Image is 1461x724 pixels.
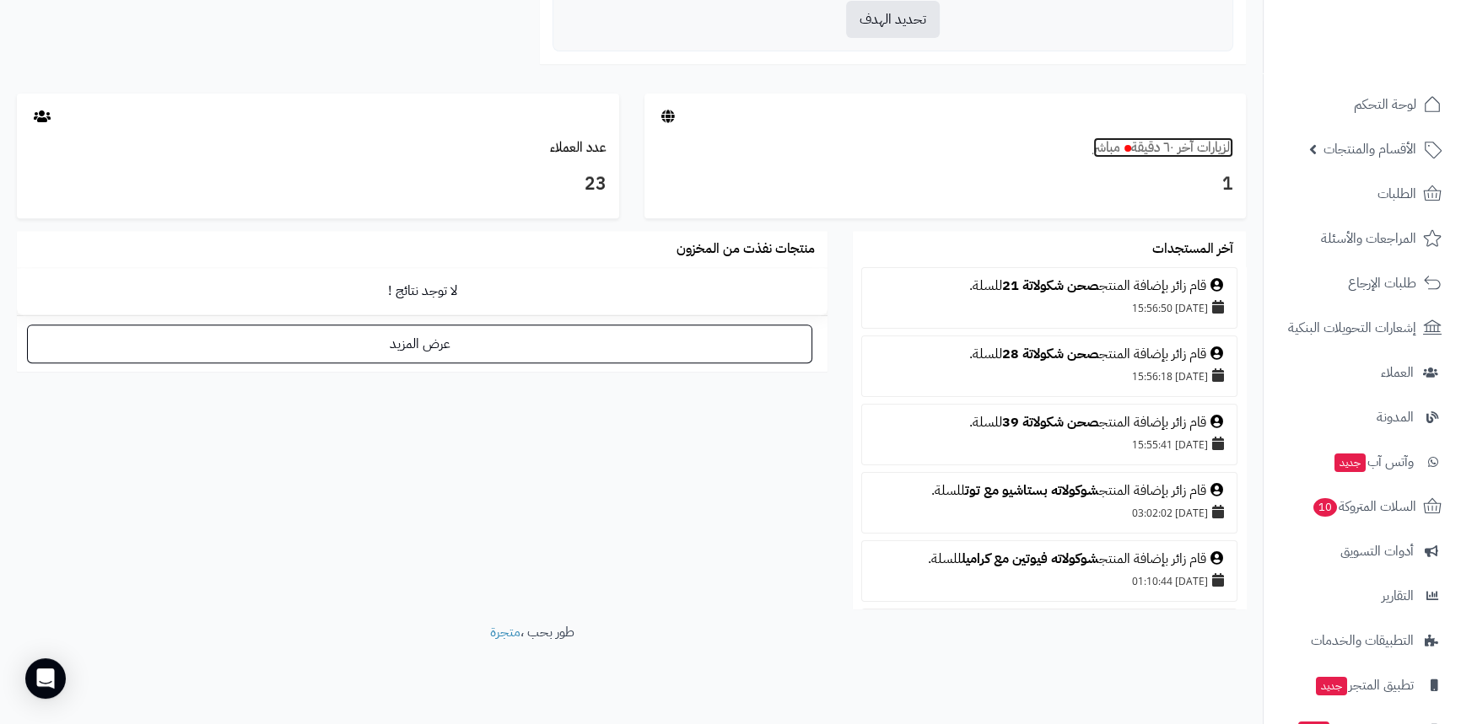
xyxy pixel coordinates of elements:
[962,549,1099,569] a: شوكولاته فيوتين مع كراميل
[1274,486,1451,527] a: السلات المتروكة10
[1274,397,1451,437] a: المدونة
[1312,495,1416,518] span: السلات المتروكة
[1274,218,1451,259] a: المراجعات والأسئلة
[871,501,1228,524] div: [DATE] 03:02:02
[871,481,1228,501] div: قام زائر بإضافة المنتج للسلة.
[1288,316,1416,340] span: إشعارات التحويلات البنكية
[1152,242,1233,257] h3: آخر المستجدات
[1354,93,1416,116] span: لوحة التحكم
[1321,227,1416,250] span: المراجعات والأسئلة
[871,296,1228,319] div: [DATE] 15:56:50
[1381,361,1414,384] span: العملاء
[871,413,1228,432] div: قام زائر بإضافة المنتج للسلة.
[27,324,812,363] a: عرض المزيد
[871,432,1228,456] div: [DATE] 15:55:41
[871,569,1228,593] div: [DATE] 01:10:44
[1324,137,1416,161] span: الأقسام والمنتجات
[871,364,1228,388] div: [DATE] 15:56:18
[1382,584,1414,608] span: التقارير
[1274,531,1451,571] a: أدوات التسويق
[846,1,940,38] button: تحديد الهدف
[677,242,815,257] h3: منتجات نفذت من المخزون
[1274,576,1451,616] a: التقارير
[1377,182,1416,206] span: الطلبات
[1311,629,1414,652] span: التطبيقات والخدمات
[1274,620,1451,661] a: التطبيقات والخدمات
[1377,405,1414,429] span: المدونة
[1093,137,1233,158] a: الزيارات آخر ٦٠ دقيقةمباشر
[1274,352,1451,393] a: العملاء
[1274,84,1451,125] a: لوحة التحكم
[1274,308,1451,348] a: إشعارات التحويلات البنكية
[1274,174,1451,214] a: الطلبات
[1274,263,1451,303] a: طلبات الإرجاع
[1340,539,1414,563] span: أدوات التسويق
[1334,453,1366,472] span: جديد
[1002,276,1099,296] a: صحن شكولاتة 21
[25,658,66,699] div: Open Intercom Messenger
[1348,271,1416,295] span: طلبات الإرجاع
[1093,137,1120,158] small: مباشر
[965,480,1099,501] a: شوكولاته بستاشيو مع توت
[17,268,828,314] td: لا توجد نتائج !
[1313,498,1337,517] span: 10
[871,550,1228,569] div: قام زائر بإضافة المنتج للسلة.
[871,276,1228,296] div: قام زائر بإضافة المنتج للسلة.
[1314,673,1414,697] span: تطبيق المتجر
[1316,677,1347,695] span: جديد
[1333,450,1414,474] span: وآتس آب
[1002,412,1099,432] a: صحن شكولاتة 39
[657,170,1234,199] h3: 1
[490,622,520,642] a: متجرة
[1002,344,1099,364] a: صحن شكولاتة 28
[1274,665,1451,705] a: تطبيق المتجرجديد
[550,137,607,158] a: عدد العملاء
[871,345,1228,364] div: قام زائر بإضافة المنتج للسلة.
[30,170,607,199] h3: 23
[1274,442,1451,482] a: وآتس آبجديد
